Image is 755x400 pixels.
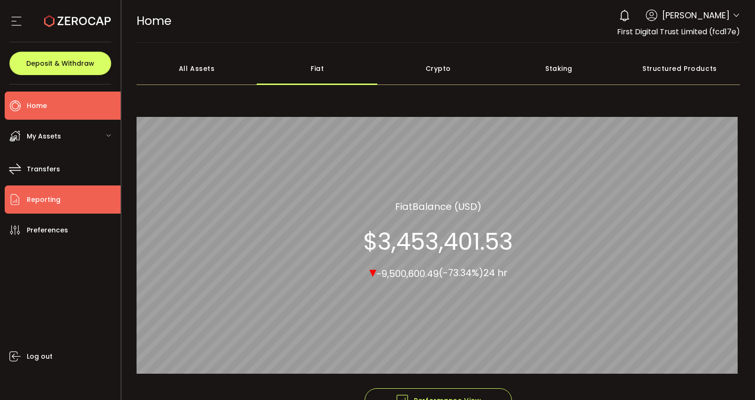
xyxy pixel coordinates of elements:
[257,52,378,85] div: Fiat
[369,262,376,282] span: ▾
[617,26,740,37] span: First Digital Trust Limited (fcd17e)
[27,162,60,176] span: Transfers
[27,99,47,113] span: Home
[27,350,53,363] span: Log out
[378,52,498,85] div: Crypto
[27,223,68,237] span: Preferences
[498,52,619,85] div: Staking
[395,199,481,213] section: Balance (USD)
[9,52,111,75] button: Deposit & Withdraw
[376,267,439,280] span: -9,500,600.49
[27,193,61,207] span: Reporting
[619,52,740,85] div: Structured Products
[662,9,730,22] span: [PERSON_NAME]
[439,266,483,279] span: (-73.34%)
[395,199,412,213] span: Fiat
[363,227,513,255] section: $3,453,401.53
[27,130,61,143] span: My Assets
[708,355,755,400] iframe: Chat Widget
[137,13,171,29] span: Home
[483,266,507,279] span: 24 hr
[26,60,94,67] span: Deposit & Withdraw
[137,52,257,85] div: All Assets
